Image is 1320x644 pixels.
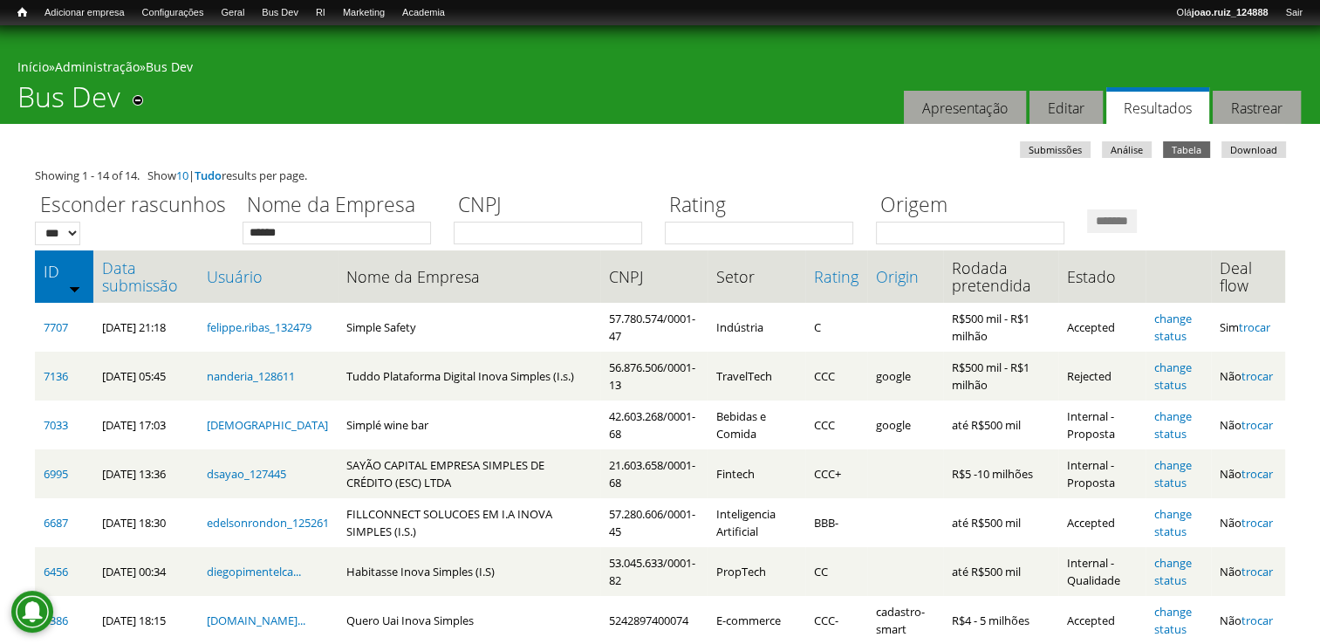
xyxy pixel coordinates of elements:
[1241,515,1273,531] a: trocar
[44,319,68,335] a: 7707
[708,352,805,401] td: TravelTech
[1154,506,1192,539] a: change status
[454,190,653,222] label: CNPJ
[600,303,708,352] td: 57.780.574/0001-47
[1163,141,1210,158] a: Tabela
[207,466,286,482] a: dsayao_127445
[708,303,805,352] td: Indústria
[146,58,193,75] a: Bus Dev
[876,268,934,285] a: Origin
[1192,7,1269,17] strong: joao.ruiz_124888
[207,319,311,335] a: felippe.ribas_132479
[708,449,805,498] td: Fintech
[600,498,708,547] td: 57.280.606/0001-45
[195,168,222,183] a: Tudo
[44,515,68,531] a: 6687
[44,466,68,482] a: 6995
[943,352,1058,401] td: R$500 mil - R$1 milhão
[55,58,140,75] a: Administração
[35,167,1285,184] div: Showing 1 - 14 of 14. Show | results per page.
[1241,564,1273,579] a: trocar
[1154,555,1192,588] a: change status
[1211,547,1285,596] td: Não
[1211,498,1285,547] td: Não
[1020,141,1091,158] a: Submissões
[1058,401,1146,449] td: Internal - Proposta
[1239,319,1270,335] a: trocar
[708,547,805,596] td: PropTech
[93,449,198,498] td: [DATE] 13:36
[338,498,600,547] td: FILLCONNECT SOLUCOES EM I.A INOVA SIMPLES (I.S.)
[805,401,867,449] td: CCC
[93,547,198,596] td: [DATE] 00:34
[393,4,454,22] a: Academia
[1241,417,1273,433] a: trocar
[1102,141,1152,158] a: Análise
[1241,613,1273,628] a: trocar
[207,417,328,433] a: [DEMOGRAPHIC_DATA]
[904,91,1026,125] a: Apresentação
[243,190,442,222] label: Nome da Empresa
[17,80,120,124] h1: Bus Dev
[943,449,1058,498] td: R$5 -10 milhões
[1154,408,1192,442] a: change status
[1058,250,1146,303] th: Estado
[805,352,867,401] td: CCC
[36,4,133,22] a: Adicionar empresa
[17,58,49,75] a: Início
[1106,87,1209,125] a: Resultados
[1058,498,1146,547] td: Accepted
[9,4,36,21] a: Início
[1058,547,1146,596] td: Internal - Qualidade
[1211,303,1285,352] td: Sim
[814,268,858,285] a: Rating
[102,259,189,294] a: Data submissão
[17,6,27,18] span: Início
[1213,91,1301,125] a: Rastrear
[338,401,600,449] td: Simplé wine bar
[1221,141,1286,158] a: Download
[1058,352,1146,401] td: Rejected
[1276,4,1311,22] a: Sair
[867,401,943,449] td: google
[35,190,231,222] label: Esconder rascunhos
[93,352,198,401] td: [DATE] 05:45
[943,250,1058,303] th: Rodada pretendida
[600,547,708,596] td: 53.045.633/0001-82
[1167,4,1276,22] a: Olájoao.ruiz_124888
[1211,449,1285,498] td: Não
[805,498,867,547] td: BBB-
[207,268,329,285] a: Usuário
[1058,303,1146,352] td: Accepted
[943,498,1058,547] td: até R$500 mil
[600,449,708,498] td: 21.603.658/0001-68
[1211,250,1285,303] th: Deal flow
[176,168,188,183] a: 10
[943,547,1058,596] td: até R$500 mil
[600,352,708,401] td: 56.876.506/0001-13
[69,283,80,294] img: ordem crescente
[805,303,867,352] td: C
[1154,457,1192,490] a: change status
[1241,466,1273,482] a: trocar
[207,564,301,579] a: diegopimentelca...
[133,4,213,22] a: Configurações
[600,250,708,303] th: CNPJ
[338,352,600,401] td: Tuddo Plataforma Digital Inova Simples (I.s.)
[338,547,600,596] td: Habitasse Inova Simples (I.S)
[1029,91,1103,125] a: Editar
[93,498,198,547] td: [DATE] 18:30
[338,449,600,498] td: SAYÃO CAPITAL EMPRESA SIMPLES DE CRÉDITO (ESC) LTDA
[708,250,805,303] th: Setor
[805,547,867,596] td: CC
[805,449,867,498] td: CCC+
[1211,401,1285,449] td: Não
[212,4,253,22] a: Geral
[1241,368,1273,384] a: trocar
[665,190,865,222] label: Rating
[1154,360,1192,393] a: change status
[44,368,68,384] a: 7136
[1154,604,1192,637] a: change status
[334,4,393,22] a: Marketing
[600,401,708,449] td: 42.603.268/0001-68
